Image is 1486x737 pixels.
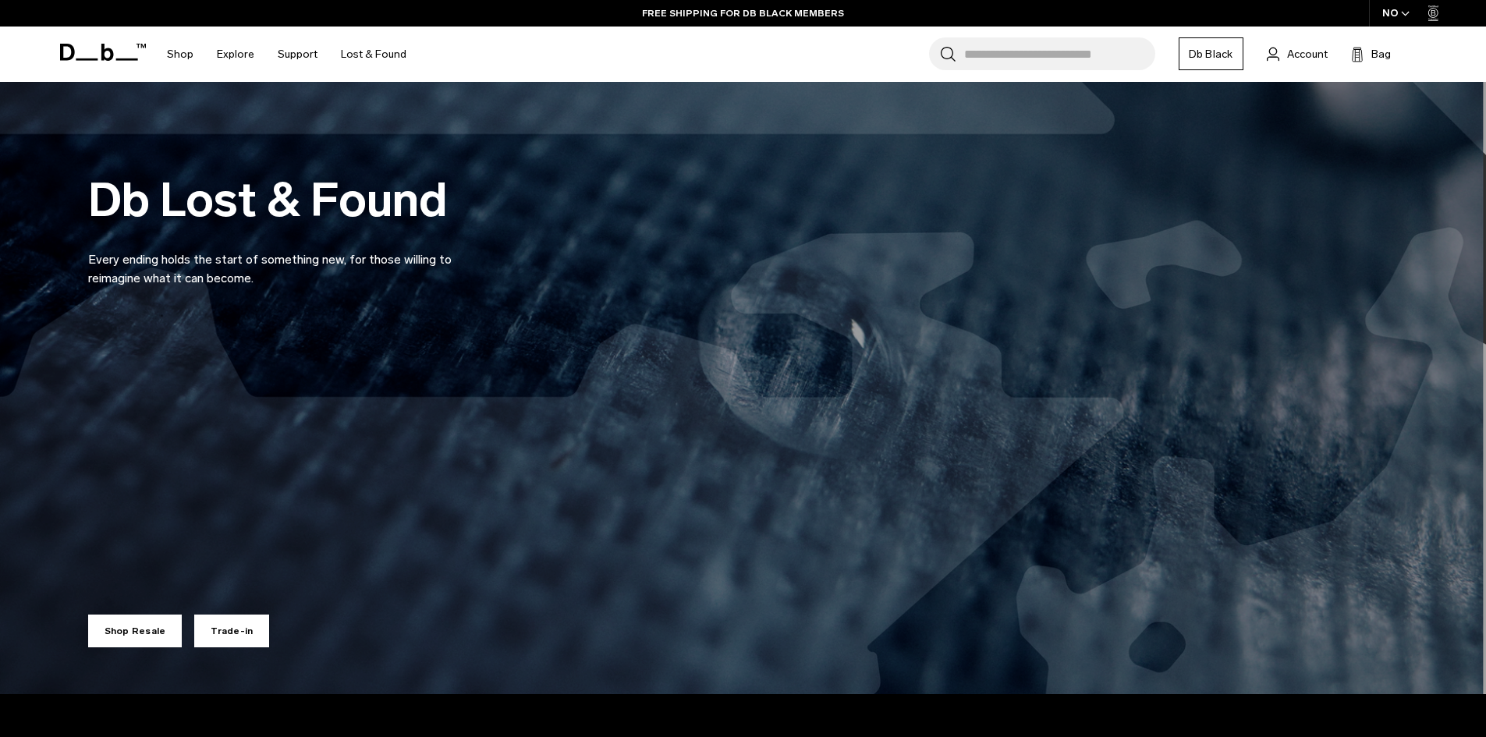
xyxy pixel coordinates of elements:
[88,615,183,647] a: Shop Resale
[341,27,406,82] a: Lost & Found
[1351,44,1391,63] button: Bag
[88,176,463,224] h2: Db Lost & Found
[167,27,193,82] a: Shop
[1179,37,1243,70] a: Db Black
[278,27,317,82] a: Support
[1371,46,1391,62] span: Bag
[194,615,269,647] a: Trade-in
[88,232,463,288] p: Every ending holds the start of something new, for those willing to reimagine what it can become.
[1267,44,1328,63] a: Account
[217,27,254,82] a: Explore
[1287,46,1328,62] span: Account
[642,6,844,20] a: FREE SHIPPING FOR DB BLACK MEMBERS
[155,27,418,82] nav: Main Navigation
